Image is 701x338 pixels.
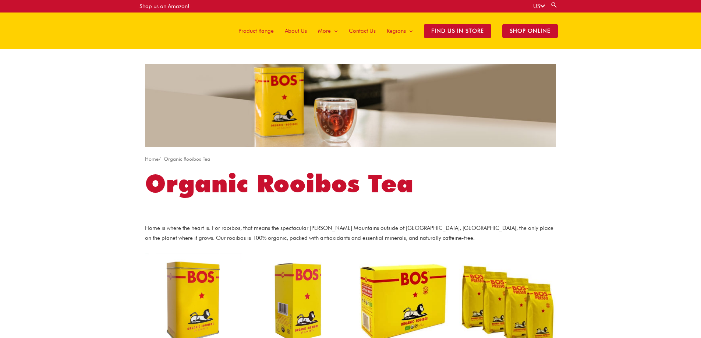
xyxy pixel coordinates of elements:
nav: Breadcrumb [145,154,556,164]
a: Home [145,156,159,162]
span: About Us [285,20,307,42]
a: SHOP ONLINE [497,13,563,49]
a: US [533,3,545,10]
nav: Site Navigation [227,13,563,49]
a: Contact Us [343,13,381,49]
p: Home is where the heart is. For rooibos, that means the spectacular [PERSON_NAME] Mountains outsi... [145,223,556,244]
span: Product Range [238,20,274,42]
a: Regions [381,13,418,49]
span: Contact Us [349,20,376,42]
a: Find Us in Store [418,13,497,49]
img: BOS United States [138,18,163,43]
h1: Organic Rooibos Tea [145,169,556,198]
a: About Us [279,13,312,49]
span: More [318,20,331,42]
span: SHOP ONLINE [502,24,558,38]
span: Regions [387,20,406,42]
a: Product Range [233,13,279,49]
a: More [312,13,343,49]
a: Search button [550,1,558,8]
span: Find Us in Store [424,24,491,38]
